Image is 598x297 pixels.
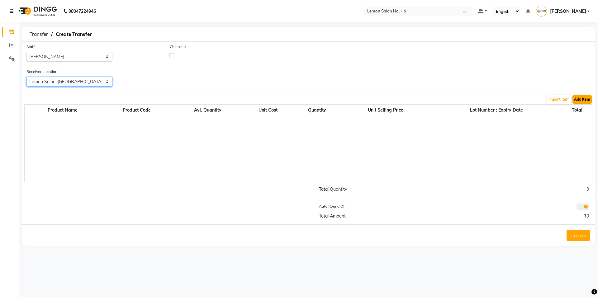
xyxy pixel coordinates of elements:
[550,8,586,15] span: [PERSON_NAME]
[454,213,594,219] div: ₹0
[53,29,95,40] span: Create Transfer
[293,106,341,114] th: Quantity
[319,204,346,209] label: Auto Round Off
[25,106,101,114] th: Product Name
[173,106,243,114] th: Avl. Quantity
[26,44,35,50] label: Staff
[536,6,547,17] img: Zafar Palawkar
[562,106,592,114] th: Total
[26,69,57,74] label: Receiver Location
[16,2,59,20] img: logo
[454,186,594,193] div: 0
[26,29,51,40] span: Transfer
[243,106,293,114] th: Unit Cost
[547,95,571,104] button: Import Item
[341,106,430,114] th: Unit Selling Price
[314,213,454,219] div: Total Amount
[572,95,592,104] button: Add Item
[101,106,173,114] th: Product Code
[430,106,562,114] th: Lot Number : Expiry Date
[69,2,96,20] b: 08047224946
[314,186,454,193] div: Total Quantity
[567,230,590,241] button: Create
[170,44,186,50] label: Checkout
